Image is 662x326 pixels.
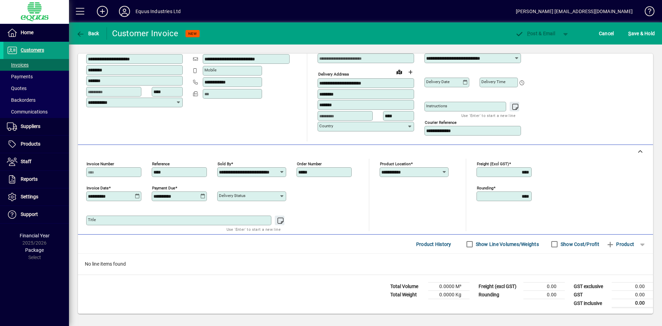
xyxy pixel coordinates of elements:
[297,161,322,166] mat-label: Order number
[21,47,44,53] span: Customers
[523,283,565,291] td: 0.00
[69,27,107,40] app-page-header-button: Back
[380,161,411,166] mat-label: Product location
[428,283,470,291] td: 0.0000 M³
[527,31,530,36] span: P
[3,118,69,135] a: Suppliers
[428,291,470,299] td: 0.0000 Kg
[597,27,616,40] button: Cancel
[319,124,333,128] mat-label: Country
[136,6,181,17] div: Equus Industries Ltd
[7,74,33,79] span: Payments
[387,291,428,299] td: Total Weight
[559,241,599,248] label: Show Cost/Profit
[3,94,69,106] a: Backorders
[21,30,33,35] span: Home
[612,283,653,291] td: 0.00
[218,161,231,166] mat-label: Sold by
[606,239,634,250] span: Product
[612,291,653,299] td: 0.00
[7,86,27,91] span: Quotes
[481,79,505,84] mat-label: Delivery time
[3,24,69,41] a: Home
[3,106,69,118] a: Communications
[628,31,631,36] span: S
[626,27,656,40] button: Save & Hold
[74,27,101,40] button: Back
[21,194,38,199] span: Settings
[152,186,175,190] mat-label: Payment due
[640,1,653,24] a: Knowledge Base
[413,238,454,250] button: Product History
[599,28,614,39] span: Cancel
[612,299,653,308] td: 0.00
[152,161,170,166] mat-label: Reference
[25,247,44,253] span: Package
[21,159,31,164] span: Staff
[3,206,69,223] a: Support
[20,233,50,238] span: Financial Year
[219,193,245,198] mat-label: Delivery status
[21,176,38,182] span: Reports
[3,82,69,94] a: Quotes
[570,299,612,308] td: GST inclusive
[204,68,217,72] mat-label: Mobile
[474,241,539,248] label: Show Line Volumes/Weights
[7,109,48,115] span: Communications
[394,66,405,77] a: View on map
[477,186,493,190] mat-label: Rounding
[113,5,136,18] button: Profile
[3,153,69,170] a: Staff
[523,291,565,299] td: 0.00
[570,291,612,299] td: GST
[475,291,523,299] td: Rounding
[387,283,428,291] td: Total Volume
[570,283,612,291] td: GST exclusive
[173,42,184,53] button: Copy to Delivery address
[3,171,69,188] a: Reports
[416,239,451,250] span: Product History
[512,27,559,40] button: Post & Email
[461,111,515,119] mat-hint: Use 'Enter' to start a new line
[21,211,38,217] span: Support
[405,67,416,78] button: Choose address
[516,6,633,17] div: [PERSON_NAME] [EMAIL_ADDRESS][DOMAIN_NAME]
[188,31,197,36] span: NEW
[475,283,523,291] td: Freight (excl GST)
[426,103,447,108] mat-label: Instructions
[3,59,69,71] a: Invoices
[21,141,40,147] span: Products
[21,124,40,129] span: Suppliers
[426,79,450,84] mat-label: Delivery date
[76,31,99,36] span: Back
[87,161,114,166] mat-label: Invoice number
[3,188,69,206] a: Settings
[628,28,655,39] span: ave & Hold
[88,217,96,222] mat-label: Title
[425,120,457,125] mat-label: Courier Reference
[91,5,113,18] button: Add
[3,71,69,82] a: Payments
[515,31,555,36] span: ost & Email
[7,62,29,68] span: Invoices
[477,161,509,166] mat-label: Freight (excl GST)
[112,28,179,39] div: Customer Invoice
[3,136,69,153] a: Products
[87,186,109,190] mat-label: Invoice date
[78,254,653,275] div: No line items found
[603,238,638,250] button: Product
[227,225,281,233] mat-hint: Use 'Enter' to start a new line
[7,97,36,103] span: Backorders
